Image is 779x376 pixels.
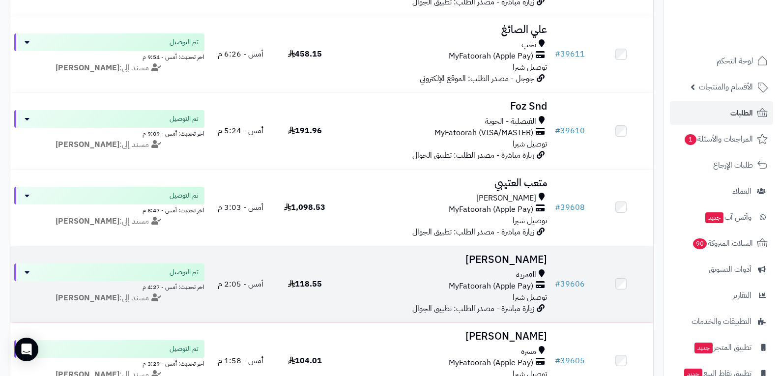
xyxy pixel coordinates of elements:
[732,184,751,198] span: العملاء
[521,39,536,51] span: نخب
[670,205,773,229] a: وآتس آبجديد
[170,114,199,124] span: تم التوصيل
[7,139,212,150] div: مسند إلى:
[14,128,204,138] div: اخر تحديث: أمس - 9:09 م
[218,278,263,290] span: أمس - 2:05 م
[670,179,773,203] a: العملاء
[288,48,322,60] span: 458.15
[555,278,560,290] span: #
[555,355,560,367] span: #
[341,331,548,342] h3: [PERSON_NAME]
[513,215,547,227] span: توصيل شبرا
[704,210,751,224] span: وآتس آب
[670,310,773,333] a: التطبيقات والخدمات
[288,355,322,367] span: 104.01
[288,278,322,290] span: 118.55
[670,231,773,255] a: السلات المتروكة90
[434,127,533,139] span: MyFatoorah (VISA/MASTER)
[709,262,751,276] span: أدوات التسويق
[218,48,263,60] span: أمس - 6:26 م
[170,37,199,47] span: تم التوصيل
[341,177,548,189] h3: متعب العتيبي
[56,292,119,304] strong: [PERSON_NAME]
[685,134,696,145] span: 1
[218,202,263,213] span: أمس - 3:03 م
[670,49,773,73] a: لوحة التحكم
[705,212,723,223] span: جديد
[692,315,751,328] span: التطبيقات والخدمات
[555,125,585,137] a: #39610
[555,355,585,367] a: #39605
[713,158,753,172] span: طلبات الإرجاع
[449,357,533,369] span: MyFatoorah (Apple Pay)
[15,338,38,361] div: Open Intercom Messenger
[14,358,204,368] div: اخر تحديث: أمس - 3:29 م
[449,204,533,215] span: MyFatoorah (Apple Pay)
[170,267,199,277] span: تم التوصيل
[555,278,585,290] a: #39606
[555,202,560,213] span: #
[692,236,753,250] span: السلات المتروكة
[670,127,773,151] a: المراجعات والأسئلة1
[14,204,204,215] div: اخر تحديث: أمس - 8:47 م
[555,125,560,137] span: #
[513,291,547,303] span: توصيل شبرا
[699,80,753,94] span: الأقسام والمنتجات
[412,303,534,315] span: زيارة مباشرة - مصدر الطلب: تطبيق الجوال
[670,101,773,125] a: الطلبات
[670,336,773,359] a: تطبيق المتجرجديد
[516,269,536,281] span: القمرية
[449,51,533,62] span: MyFatoorah (Apple Pay)
[170,191,199,201] span: تم التوصيل
[284,202,325,213] span: 1,098.53
[730,106,753,120] span: الطلبات
[684,132,753,146] span: المراجعات والأسئلة
[7,216,212,227] div: مسند إلى:
[670,153,773,177] a: طلبات الإرجاع
[733,289,751,302] span: التقارير
[14,281,204,291] div: اخر تحديث: أمس - 4:27 م
[485,116,536,127] span: الفيصلية - الحوية
[14,51,204,61] div: اخر تحديث: أمس - 9:54 م
[694,343,713,353] span: جديد
[218,355,263,367] span: أمس - 1:58 م
[555,202,585,213] a: #39608
[170,344,199,354] span: تم التوصيل
[712,27,770,47] img: logo-2.png
[218,125,263,137] span: أمس - 5:24 م
[288,125,322,137] span: 191.96
[56,62,119,74] strong: [PERSON_NAME]
[7,62,212,74] div: مسند إلى:
[449,281,533,292] span: MyFatoorah (Apple Pay)
[513,138,547,150] span: توصيل شبرا
[412,149,534,161] span: زيارة مباشرة - مصدر الطلب: تطبيق الجوال
[420,73,534,85] span: جوجل - مصدر الطلب: الموقع الإلكتروني
[717,54,753,68] span: لوحة التحكم
[513,61,547,73] span: توصيل شبرا
[341,254,548,265] h3: [PERSON_NAME]
[670,284,773,307] a: التقارير
[670,258,773,281] a: أدوات التسويق
[341,24,548,35] h3: علي الصائغ
[341,101,548,112] h3: Foz Snd
[555,48,585,60] a: #39611
[476,193,536,204] span: [PERSON_NAME]
[7,292,212,304] div: مسند إلى:
[412,226,534,238] span: زيارة مباشرة - مصدر الطلب: تطبيق الجوال
[693,341,751,354] span: تطبيق المتجر
[56,215,119,227] strong: [PERSON_NAME]
[693,238,707,249] span: 90
[555,48,560,60] span: #
[521,346,536,357] span: مسره
[56,139,119,150] strong: [PERSON_NAME]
